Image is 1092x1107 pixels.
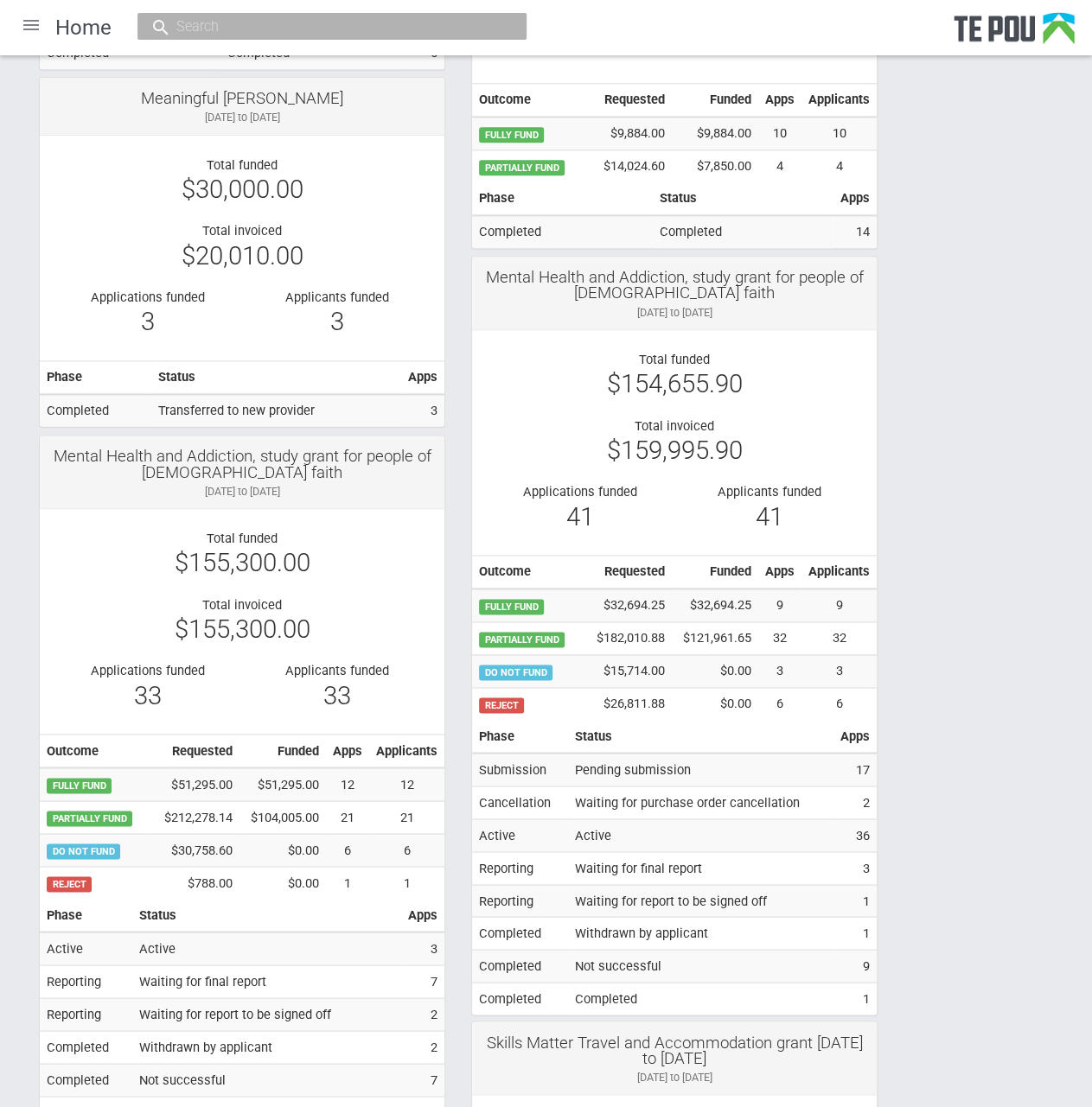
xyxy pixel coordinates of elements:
[369,801,444,834] td: 21
[833,786,877,818] td: 2
[758,588,801,621] td: 9
[472,786,567,818] td: Cancellation
[40,899,132,932] th: Phase
[53,555,431,570] div: $155,300.00
[472,983,567,1015] td: Completed
[369,833,444,866] td: 6
[479,697,524,713] span: REJECT
[801,621,877,654] td: 32
[66,314,229,329] div: 3
[326,801,369,834] td: 21
[239,833,326,866] td: $0.00
[687,484,851,499] div: Applicants funded
[567,851,833,884] td: Waiting for final report
[401,394,444,427] td: 3
[801,555,877,588] th: Applicants
[132,932,401,964] td: Active
[150,767,239,800] td: $51,295.00
[150,833,239,866] td: $30,758.60
[479,160,565,175] span: PARTIALLY FUND
[47,811,132,826] span: PARTIALLY FUND
[53,110,431,125] div: [DATE] to [DATE]
[132,1030,401,1063] td: Withdrawn by applicant
[758,687,801,719] td: 6
[47,876,92,892] span: REJECT
[582,687,672,719] td: $26,811.88
[47,843,120,859] span: DO NOT FUND
[801,654,877,687] td: 3
[53,181,431,197] div: $30,000.00
[801,83,877,116] th: Applicants
[586,150,672,181] td: $14,024.60
[40,360,151,393] th: Phase
[672,150,758,181] td: $7,850.00
[833,215,877,248] td: 14
[326,833,369,866] td: 6
[150,735,239,767] th: Requested
[582,555,672,588] th: Requested
[472,83,586,116] th: Outcome
[53,91,431,106] div: Meaningful [PERSON_NAME]
[833,917,877,950] td: 1
[472,182,653,215] th: Phase
[66,663,229,678] div: Applications funded
[132,997,401,1030] td: Waiting for report to be signed off
[53,449,431,480] div: Mental Health and Addiction, study grant for people of [DEMOGRAPHIC_DATA] faith
[801,117,877,150] td: 10
[498,509,661,525] div: 41
[53,531,431,546] div: Total funded
[40,735,150,767] th: Outcome
[485,270,864,302] div: Mental Health and Addiction, study grant for people of [DEMOGRAPHIC_DATA] faith
[672,621,758,654] td: $121,961.65
[485,1034,864,1066] div: Skills Matter Travel and Accommodation grant [DATE] to [DATE]
[672,83,758,116] th: Funded
[472,917,567,950] td: Completed
[801,588,877,621] td: 9
[239,735,326,767] th: Funded
[401,932,444,964] td: 3
[567,983,833,1015] td: Completed
[653,215,833,248] td: Completed
[132,899,401,932] th: Status
[132,1063,401,1096] td: Not successful
[40,1063,132,1096] td: Completed
[758,621,801,654] td: 32
[53,223,431,239] div: Total invoiced
[758,555,801,588] th: Apps
[472,555,582,588] th: Outcome
[672,555,758,588] th: Funded
[498,484,661,499] div: Applications funded
[833,884,877,917] td: 1
[472,884,567,917] td: Reporting
[833,818,877,851] td: 36
[485,305,864,321] div: [DATE] to [DATE]
[472,851,567,884] td: Reporting
[833,182,877,215] th: Apps
[687,509,851,525] div: 41
[479,665,552,680] span: DO NOT FUND
[326,767,369,800] td: 12
[40,394,151,427] td: Completed
[833,720,877,753] th: Apps
[171,17,476,35] input: Search
[586,117,672,150] td: $9,884.00
[801,687,877,719] td: 6
[801,150,877,181] td: 4
[239,767,326,800] td: $51,295.00
[567,818,833,851] td: Active
[66,289,229,305] div: Applications funded
[66,688,229,703] div: 33
[833,950,877,983] td: 9
[151,360,401,393] th: Status
[485,418,864,434] div: Total invoiced
[833,851,877,884] td: 3
[369,735,444,767] th: Applicants
[255,663,418,678] div: Applicants funded
[401,1030,444,1063] td: 2
[479,599,544,614] span: FULLY FUND
[472,950,567,983] td: Completed
[369,767,444,800] td: 12
[150,801,239,834] td: $212,278.14
[672,588,758,621] td: $32,694.25
[758,654,801,687] td: 3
